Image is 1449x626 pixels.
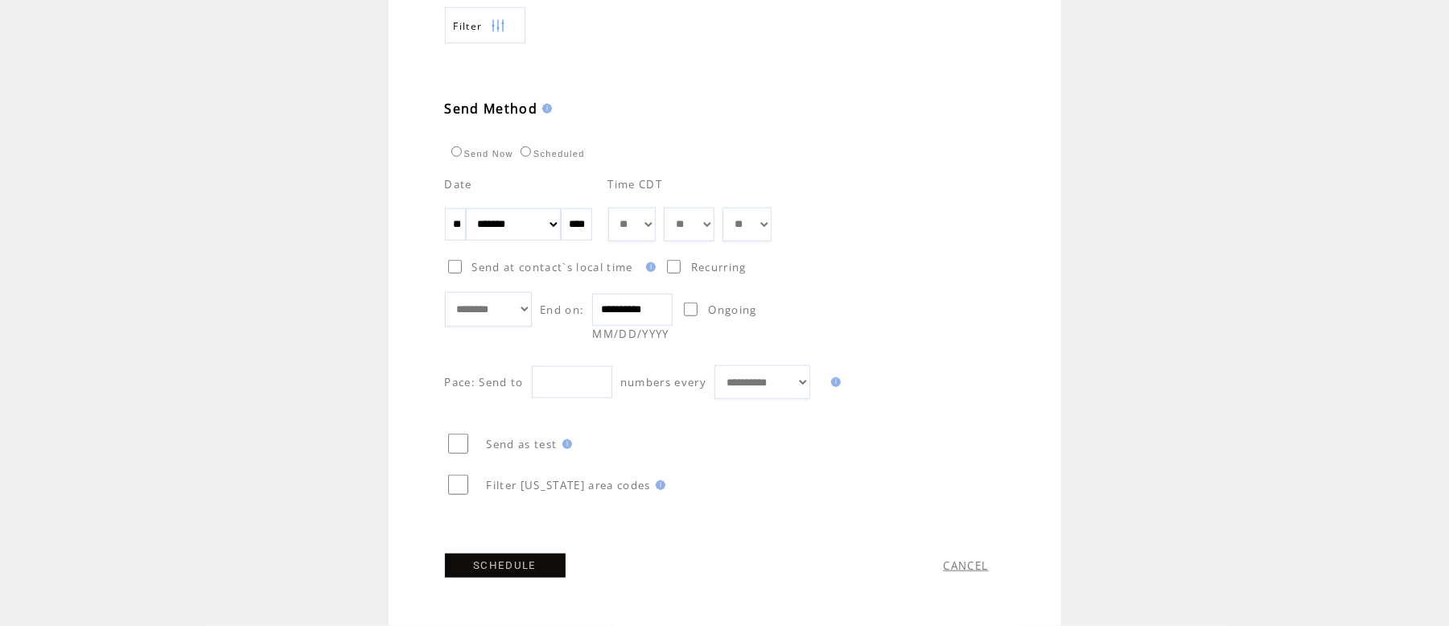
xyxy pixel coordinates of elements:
img: help.gif [537,104,552,113]
span: Send Method [445,100,538,117]
input: Send Now [451,146,462,157]
img: help.gif [651,480,665,490]
span: Recurring [691,260,747,274]
span: Filter [US_STATE] area codes [487,478,651,492]
span: Pace: Send to [445,375,524,389]
label: Send Now [447,149,513,159]
img: help.gif [826,377,841,387]
img: filters.png [491,8,505,44]
img: help.gif [641,262,656,272]
span: numbers every [620,375,706,389]
span: Ongoing [708,303,756,317]
input: Scheduled [521,146,531,157]
label: Scheduled [517,149,585,159]
img: help.gif [558,439,572,449]
a: CANCEL [944,558,989,573]
span: Show filters [454,19,483,33]
span: Send as test [487,437,558,451]
span: Send at contact`s local time [472,260,633,274]
a: SCHEDULE [445,554,566,578]
span: Date [445,177,472,192]
a: Filter [445,7,525,43]
span: MM/DD/YYYY [592,327,669,341]
span: Time CDT [608,177,663,192]
span: End on: [540,303,584,317]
